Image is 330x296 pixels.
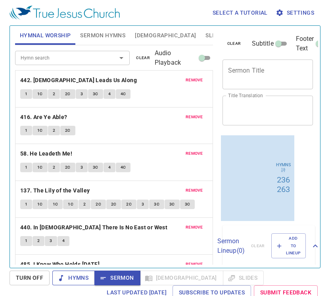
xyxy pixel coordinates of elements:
button: 1 [20,163,32,172]
span: 3C [93,90,98,98]
img: True Jesus Church [10,6,120,20]
button: 4C [116,89,131,99]
span: [DEMOGRAPHIC_DATA] [135,31,196,40]
b: 440. In [DEMOGRAPHIC_DATA] There Is No East or West [20,223,167,233]
span: Add to Lineup [276,235,301,257]
span: 4C [121,164,126,171]
button: remove [181,186,208,195]
button: 3C [165,200,180,209]
button: 3C [180,200,195,209]
span: 4C [121,90,126,98]
button: 2C [91,200,106,209]
b: 442. [DEMOGRAPHIC_DATA] Leads Us Along [20,75,137,85]
button: Hymns [52,271,95,285]
span: Hymnal Worship [20,31,71,40]
span: 2C [65,127,71,134]
span: remove [186,187,203,194]
button: 3 [76,163,88,172]
span: 1 [25,127,27,134]
span: Settings [277,8,314,18]
button: 440. In [DEMOGRAPHIC_DATA] There Is No East or West [20,223,169,233]
span: 1C [37,164,43,171]
button: 416. Are Ye Able? [20,112,69,122]
button: 4 [58,236,69,246]
span: Audio Playback [155,48,197,67]
span: 4 [108,164,111,171]
button: 2 [48,126,60,135]
button: 4 [104,163,115,172]
span: Turn Off [16,273,43,283]
button: remove [181,112,208,122]
button: 1C [33,163,48,172]
span: Sermon Hymns [80,31,125,40]
span: 3C [154,201,159,208]
button: remove [181,75,208,85]
button: 1 [20,126,32,135]
button: 1 [20,236,32,246]
span: remove [186,224,203,231]
span: 2 [83,201,86,208]
span: 2 [53,164,55,171]
button: 1C [33,89,48,99]
button: remove [181,149,208,158]
button: 2C [60,89,75,99]
button: 2C [106,200,121,209]
button: 3C [88,89,103,99]
span: 2C [111,201,117,208]
iframe: from-child [219,134,296,223]
span: 4 [108,90,111,98]
span: remove [186,261,203,268]
span: remove [186,113,203,121]
span: 1 [25,201,27,208]
span: Hymns [59,273,88,283]
button: 4 [104,89,115,99]
span: 2C [65,164,71,171]
button: remove [181,259,208,269]
span: 2 [53,127,55,134]
span: 3 [142,201,144,208]
span: Select a tutorial [213,8,268,18]
button: 2 [48,89,60,99]
button: 2C [121,200,136,209]
button: 3 [76,89,88,99]
span: clear [136,54,150,62]
span: 3C [93,164,98,171]
button: 442. [DEMOGRAPHIC_DATA] Leads Us Along [20,75,138,85]
span: 2 [53,90,55,98]
b: 485. I Know Who Holds [DATE] [20,259,100,269]
button: remove [181,223,208,232]
button: 2 [79,200,90,209]
span: 3 [50,237,52,244]
button: 1C [33,200,48,209]
button: 1C [48,200,63,209]
button: clear [131,53,155,63]
p: Sermon Lineup ( 0 ) [217,236,245,256]
span: 3 [81,90,83,98]
span: 2C [126,201,132,208]
button: 3C [149,200,164,209]
span: Footer Text [296,34,314,53]
button: Sermon [94,271,140,285]
button: 4C [116,163,131,172]
span: 1C [37,201,43,208]
button: 2C [60,163,75,172]
button: 2C [60,126,75,135]
span: remove [186,150,203,157]
button: clear [223,39,246,48]
span: Slides [205,31,224,40]
span: 3C [185,201,190,208]
button: 1C [33,126,48,135]
span: clear [227,40,241,47]
b: 137. The Lily of the Valley [20,186,90,196]
button: Turn Off [10,271,50,285]
button: Settings [274,6,317,20]
button: 3C [88,163,103,172]
span: Sermon [101,273,134,283]
span: 3C [169,201,175,208]
span: 1C [37,90,43,98]
span: 3 [81,164,83,171]
button: 2 [48,163,60,172]
button: 485. I Know Who Holds [DATE] [20,259,101,269]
